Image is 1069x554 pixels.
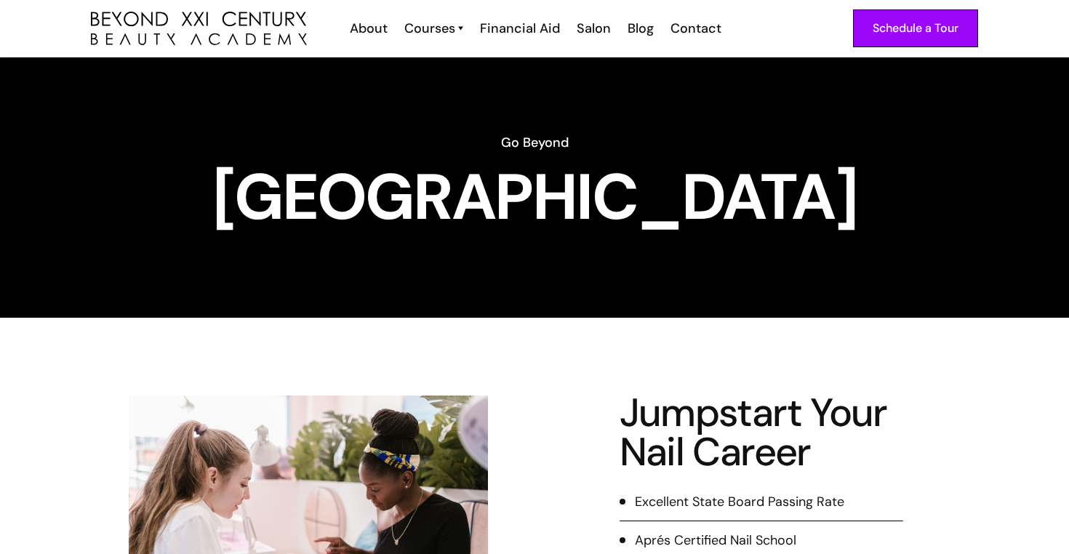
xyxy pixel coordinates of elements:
[340,19,395,38] a: About
[567,19,618,38] a: Salon
[635,492,844,511] div: Excellent State Board Passing Rate
[404,19,463,38] a: Courses
[91,12,307,46] a: home
[212,156,857,238] strong: [GEOGRAPHIC_DATA]
[480,19,560,38] div: Financial Aid
[661,19,729,38] a: Contact
[873,19,958,38] div: Schedule a Tour
[670,19,721,38] div: Contact
[620,393,903,472] h2: Jumpstart Your Nail Career
[853,9,978,47] a: Schedule a Tour
[635,531,796,550] div: Aprés Certified Nail School
[91,12,307,46] img: beyond 21st century beauty academy logo
[404,19,455,38] div: Courses
[577,19,611,38] div: Salon
[618,19,661,38] a: Blog
[350,19,388,38] div: About
[628,19,654,38] div: Blog
[91,133,978,152] h6: Go Beyond
[471,19,567,38] a: Financial Aid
